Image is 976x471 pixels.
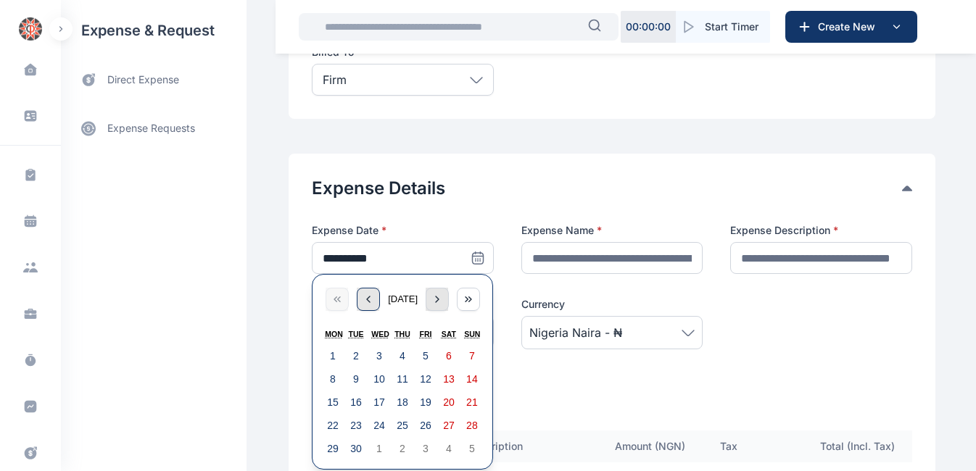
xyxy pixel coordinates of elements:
[466,396,478,408] abbr: September 21, 2025
[353,373,359,385] abbr: September 9, 2025
[443,373,455,385] abbr: September 13, 2025
[597,430,703,462] th: Amount ( NGN )
[350,396,362,408] abbr: September 16, 2025
[391,344,414,367] button: September 4, 2025
[397,373,408,385] abbr: September 11, 2025
[466,373,478,385] abbr: September 14, 2025
[344,437,368,460] button: September 30, 2025
[321,367,344,391] button: September 8, 2025
[529,324,622,341] span: Nigeria Naira - ₦
[414,437,437,460] button: October 3, 2025
[388,293,418,304] span: [DATE]
[325,330,343,338] abbr: Monday
[344,367,368,391] button: September 9, 2025
[368,414,391,437] button: September 24, 2025
[344,414,368,437] button: September 23, 2025
[373,396,385,408] abbr: September 17, 2025
[321,391,344,414] button: September 15, 2025
[312,177,912,200] div: Expense Details
[391,391,414,414] button: September 18, 2025
[61,111,247,146] a: expense requests
[414,367,437,391] button: September 12, 2025
[437,437,460,460] button: October 4, 2025
[521,297,565,312] span: Currency
[61,61,247,99] a: direct expense
[376,443,382,454] abbr: October 1, 2025
[107,72,179,88] span: direct expense
[321,414,344,437] button: September 22, 2025
[443,396,455,408] abbr: September 20, 2025
[368,437,391,460] button: October 1, 2025
[400,443,405,454] abbr: October 2, 2025
[812,20,888,34] span: Create New
[437,414,460,437] button: September 27, 2025
[785,11,917,43] button: Create New
[368,391,391,414] button: September 17, 2025
[414,344,437,367] button: September 5, 2025
[730,223,912,238] label: Expense Description
[437,391,460,414] button: September 20, 2025
[676,11,770,43] button: Start Timer
[437,367,460,391] button: September 13, 2025
[353,350,359,362] abbr: September 2, 2025
[368,367,391,391] button: September 10, 2025
[397,396,408,408] abbr: September 18, 2025
[327,443,339,454] abbr: September 29, 2025
[420,396,431,408] abbr: September 19, 2025
[321,344,344,367] button: September 1, 2025
[460,367,484,391] button: September 14, 2025
[442,330,456,338] abbr: Saturday
[373,373,385,385] abbr: September 10, 2025
[376,350,382,362] abbr: September 3, 2025
[437,344,460,367] button: September 6, 2025
[703,430,803,462] th: Tax
[443,420,455,431] abbr: September 27, 2025
[705,20,758,34] span: Start Timer
[420,420,431,431] abbr: September 26, 2025
[391,414,414,437] button: September 25, 2025
[350,420,362,431] abbr: September 23, 2025
[400,350,405,362] abbr: September 4, 2025
[450,430,597,462] th: Description
[469,443,475,454] abbr: October 5, 2025
[446,443,452,454] abbr: October 4, 2025
[420,373,431,385] abbr: September 12, 2025
[312,384,912,407] h2: Expense List
[348,330,363,338] abbr: Tuesday
[460,437,484,460] button: October 5, 2025
[446,350,452,362] abbr: September 6, 2025
[323,71,347,88] p: Firm
[391,367,414,391] button: September 11, 2025
[460,391,484,414] button: September 21, 2025
[350,443,362,454] abbr: September 30, 2025
[321,437,344,460] button: September 29, 2025
[414,391,437,414] button: September 19, 2025
[371,330,389,338] abbr: Wednesday
[464,330,480,338] abbr: Sunday
[330,350,336,362] abbr: September 1, 2025
[397,420,408,431] abbr: September 25, 2025
[626,20,671,34] p: 00 : 00 : 00
[327,420,339,431] abbr: September 22, 2025
[388,288,417,311] button: [DATE]
[423,350,429,362] abbr: September 5, 2025
[460,344,484,367] button: September 7, 2025
[327,396,339,408] abbr: September 15, 2025
[469,350,475,362] abbr: September 7, 2025
[61,99,247,146] div: expense requests
[394,330,410,338] abbr: Thursday
[312,223,494,238] label: Expense Date
[330,373,336,385] abbr: September 8, 2025
[368,344,391,367] button: September 3, 2025
[803,430,912,462] th: Total (Incl. Tax)
[419,330,431,338] abbr: Friday
[391,437,414,460] button: October 2, 2025
[460,414,484,437] button: September 28, 2025
[312,177,902,200] button: Expense Details
[414,414,437,437] button: September 26, 2025
[521,223,703,238] label: Expense Name
[423,443,429,454] abbr: October 3, 2025
[373,420,385,431] abbr: September 24, 2025
[344,391,368,414] button: September 16, 2025
[466,420,478,431] abbr: September 28, 2025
